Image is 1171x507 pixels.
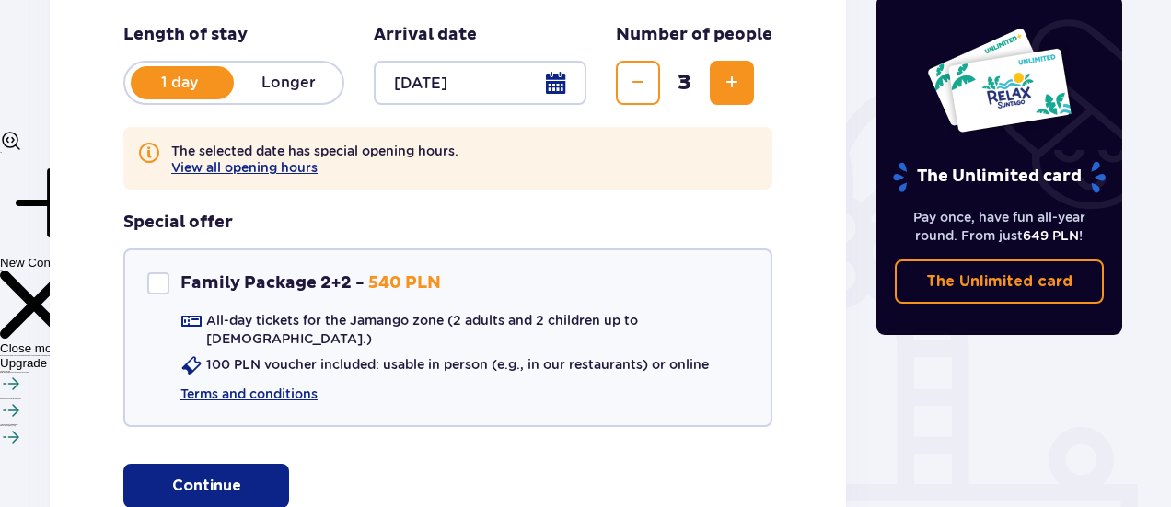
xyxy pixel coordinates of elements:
[180,385,318,403] a: Terms and conditions
[895,208,1105,245] p: Pay once, have fun all-year round. From just !
[710,61,754,105] button: Increase
[171,142,458,175] p: The selected date has special opening hours.
[123,24,344,46] p: Length of stay
[664,69,706,97] span: 3
[891,161,1107,193] p: The Unlimited card
[206,355,709,374] p: 100 PLN voucher included: usable in person (e.g., in our restaurants) or online
[926,271,1072,292] p: The Unlimited card
[895,259,1105,304] a: The Unlimited card
[926,27,1072,133] img: Two entry cards to Suntago with the word 'UNLIMITED RELAX', featuring a white background with tro...
[234,73,342,93] p: Longer
[368,272,441,294] p: 540 PLN
[616,61,660,105] button: Decrease
[180,272,365,294] p: Family Package 2+2 -
[171,160,318,175] button: View all opening hours
[1023,228,1079,243] span: 649 PLN
[123,212,233,234] h3: Special offer
[374,24,477,46] p: Arrival date
[616,24,772,46] p: Number of people
[125,73,234,93] p: 1 day
[172,476,241,496] p: Continue
[206,311,748,348] p: All-day tickets for the Jamango zone (2 adults and 2 children up to [DEMOGRAPHIC_DATA].)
